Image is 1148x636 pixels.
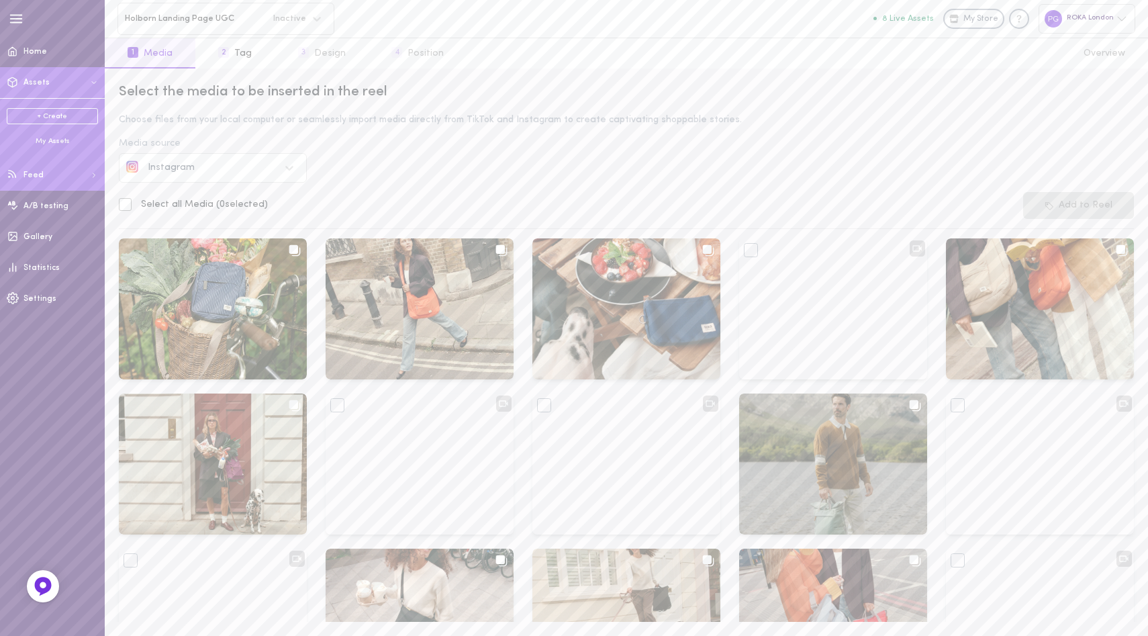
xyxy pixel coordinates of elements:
div: My Assets [7,136,98,146]
img: Feedback Button [33,576,53,596]
span: 4 [391,47,402,58]
div: Choose files from your local computer or seamlessly import media directly from TikTok and Instagr... [119,116,1134,125]
span: Settings [23,295,56,303]
button: 8 Live Assets [873,14,934,23]
img: Media null [739,394,927,535]
img: Media null [119,394,307,535]
div: ROKA London [1039,4,1135,33]
button: 1Media [105,38,195,69]
button: 4Position [369,38,467,69]
div: Select the media to be inserted in the reel [119,83,1134,101]
span: Holborn Landing Page UGC [125,13,265,24]
span: Gallery [23,233,52,241]
span: Assets [23,79,50,87]
img: Media null [532,238,720,379]
div: Media source [119,139,1134,148]
button: 3Design [275,38,369,69]
span: 3 [298,47,309,58]
img: Media null [946,238,1134,379]
span: Select all Media ( 0 selected) [141,199,268,210]
a: 8 Live Assets [873,14,943,24]
a: My Store [943,9,1004,29]
span: 2 [218,47,229,58]
span: Statistics [23,264,60,272]
a: + Create [7,108,98,124]
button: 2Tag [195,38,275,69]
button: Add to Reel [1023,192,1134,219]
div: Knowledge center [1009,9,1029,29]
span: Feed [23,171,44,179]
button: Overview [1061,38,1148,69]
img: social [126,161,138,173]
span: A/B testing [23,202,68,210]
img: Media null [326,238,514,379]
span: Home [23,48,47,56]
img: Media null [119,238,307,379]
span: 1 [128,47,138,58]
span: My Store [963,13,998,26]
span: Instagram [148,163,195,173]
span: Inactive [265,14,306,23]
